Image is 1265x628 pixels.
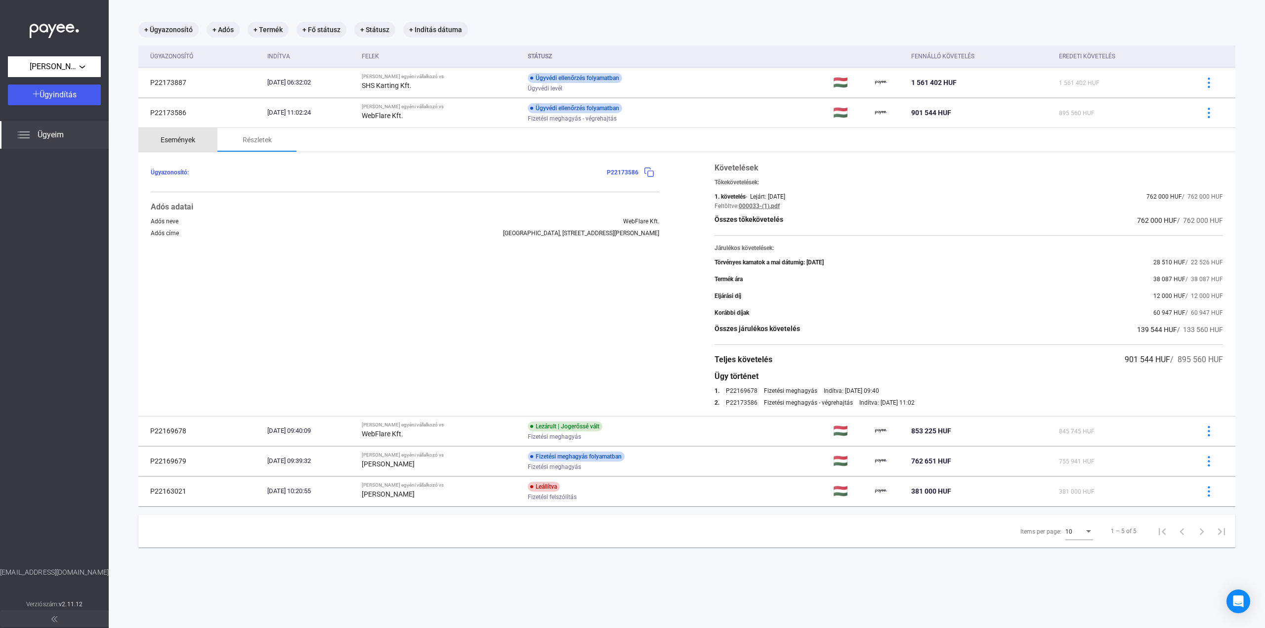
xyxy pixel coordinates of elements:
[1198,420,1219,441] button: more-blue
[8,56,101,77] button: [PERSON_NAME] egyéni vállalkozó
[1185,293,1223,299] span: / 12 000 HUF
[875,77,887,88] img: payee-logo
[1226,589,1250,613] div: Open Intercom Messenger
[911,457,951,465] span: 762 651 HUF
[362,430,403,438] strong: WebFlare Kft.
[1146,193,1182,200] span: 762 000 HUF
[362,452,520,458] div: [PERSON_NAME] egyéni vállalkozó vs
[1182,193,1223,200] span: / 762 000 HUF
[1137,326,1177,334] span: 139 544 HUF
[18,129,30,141] img: list.svg
[1198,451,1219,471] button: more-blue
[403,22,468,38] mat-chip: + Indítás dátuma
[1059,110,1095,117] span: 895 560 HUF
[1125,355,1170,364] span: 901 544 HUF
[503,230,659,237] div: [GEOGRAPHIC_DATA], [STREET_ADDRESS][PERSON_NAME]
[607,169,638,176] span: P22173586
[1111,525,1137,537] div: 1 – 5 of 5
[911,109,951,117] span: 901 544 HUF
[138,22,199,38] mat-chip: + Ügyazonosító
[715,309,749,316] div: Korábbi díjak
[1198,102,1219,123] button: more-blue
[362,74,520,80] div: [PERSON_NAME] egyéni vállalkozó vs
[151,201,659,213] div: Adós adatai
[1153,293,1185,299] span: 12 000 HUF
[1204,426,1214,436] img: more-blue
[715,259,824,266] div: Törvényes kamatok a mai dátumig: [DATE]
[267,50,290,62] div: Indítva
[1198,72,1219,93] button: more-blue
[829,68,871,97] td: 🇭🇺
[1059,428,1095,435] span: 845 745 HUF
[528,491,577,503] span: Fizetési felszólítás
[911,79,957,86] span: 1 561 402 HUF
[1204,78,1214,88] img: more-blue
[528,452,625,461] div: Fizetési meghagyás folyamatban
[1059,458,1095,465] span: 755 941 HUF
[267,426,354,436] div: [DATE] 09:40:09
[644,167,654,177] img: copy-blue
[1137,216,1177,224] span: 762 000 HUF
[33,90,40,97] img: plus-white.svg
[764,387,817,394] div: Fizetési meghagyás
[30,18,79,39] img: white-payee-white-dot.svg
[726,399,758,406] a: P22173586
[138,98,263,127] td: P22173586
[1204,456,1214,466] img: more-blue
[362,82,412,89] strong: SHS Karting Kft.
[243,134,272,146] div: Részletek
[715,293,741,299] div: Eljárási díj
[829,416,871,446] td: 🇭🇺
[1170,355,1223,364] span: / 895 560 HUF
[1177,216,1223,224] span: / 762 000 HUF
[1185,309,1223,316] span: / 60 947 HUF
[715,387,719,394] div: 1.
[267,50,354,62] div: Indítva
[362,112,403,120] strong: WebFlare Kft.
[528,113,617,125] span: Fizetési meghagyás - végrehajtás
[38,129,64,141] span: Ügyeim
[248,22,289,38] mat-chip: + Termék
[1192,521,1212,541] button: Next page
[51,616,57,622] img: arrow-double-left-grey.svg
[150,50,259,62] div: Ügyazonosító
[829,476,871,506] td: 🇭🇺
[59,601,83,608] strong: v2.11.12
[739,203,780,209] a: 000033-(1).pdf
[715,214,783,226] div: Összes tőkekövetelés
[829,446,871,476] td: 🇭🇺
[623,218,659,225] div: WebFlare Kft.
[362,422,520,428] div: [PERSON_NAME] egyéni vállalkozó vs
[528,83,562,94] span: Ügyvédi levél
[911,50,974,62] div: Fennálló követelés
[764,399,853,406] div: Fizetési meghagyás - végrehajtás
[1177,326,1223,334] span: / 133 560 HUF
[875,485,887,497] img: payee-logo
[715,276,743,283] div: Termék ára
[859,399,915,406] div: Indítva: [DATE] 11:02
[151,230,179,237] div: Adós címe
[138,68,263,97] td: P22173887
[528,73,622,83] div: Ügyvédi ellenőrzés folyamatban
[362,104,520,110] div: [PERSON_NAME] egyéni vállalkozó vs
[362,50,379,62] div: Felek
[1065,528,1072,535] span: 10
[1198,481,1219,502] button: more-blue
[1204,486,1214,497] img: more-blue
[829,98,871,127] td: 🇭🇺
[528,431,581,443] span: Fizetési meghagyás
[1152,521,1172,541] button: First page
[1153,309,1185,316] span: 60 947 HUF
[528,103,622,113] div: Ügyvédi ellenőrzés folyamatban
[138,416,263,446] td: P22169678
[911,50,1051,62] div: Fennálló követelés
[138,476,263,506] td: P22163021
[1059,50,1115,62] div: Eredeti követelés
[362,482,520,488] div: [PERSON_NAME] egyéni vállalkozó vs
[362,490,415,498] strong: [PERSON_NAME]
[267,78,354,87] div: [DATE] 06:32:02
[151,218,178,225] div: Adós neve
[524,45,829,68] th: Státusz
[30,61,79,73] span: [PERSON_NAME] egyéni vállalkozó
[875,425,887,437] img: payee-logo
